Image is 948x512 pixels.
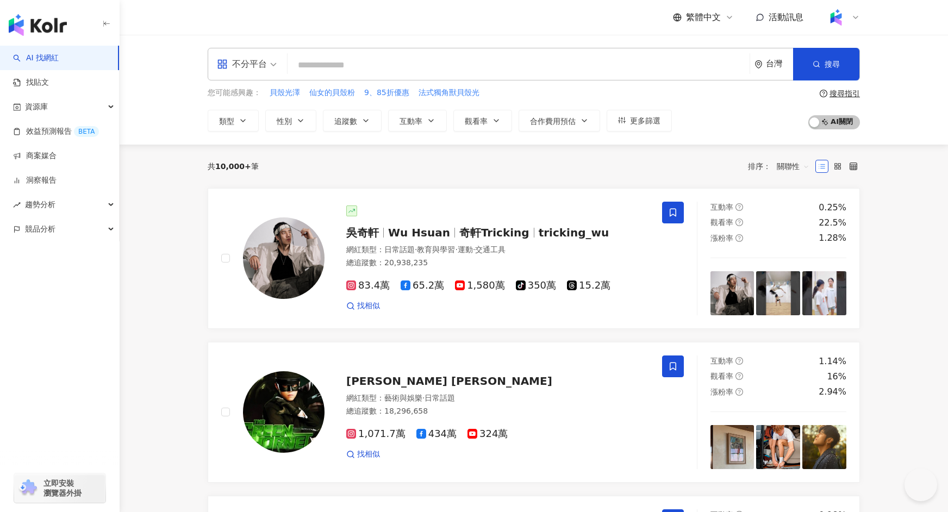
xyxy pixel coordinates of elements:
div: 0.25% [819,202,846,214]
span: 合作費用預估 [530,117,576,126]
img: post-image [710,271,754,315]
div: 1.14% [819,355,846,367]
button: 仙女的貝殼粉 [309,87,355,99]
span: 1,071.7萬 [346,428,406,440]
span: 漲粉率 [710,234,733,242]
span: question-circle [820,90,827,97]
a: 效益預測報告BETA [13,126,99,137]
a: 找相似 [346,449,380,460]
span: 繁體中文 [686,11,721,23]
span: 類型 [219,117,234,126]
span: 貝殼光澤 [270,88,300,98]
span: tricking_wu [539,226,609,239]
div: 台灣 [766,59,793,68]
a: 找相似 [346,301,380,311]
a: searchAI 找網紅 [13,53,59,64]
span: 互動率 [710,203,733,211]
div: 1.28% [819,232,846,244]
button: 互動率 [388,110,447,132]
span: Wu Hsuan [388,226,450,239]
span: rise [13,201,21,209]
button: 追蹤數 [323,110,382,132]
span: 9、85折優惠 [364,88,409,98]
div: 總追蹤數 ： 20,938,235 [346,258,649,269]
a: chrome extension立即安裝 瀏覽器外掛 [14,473,105,503]
span: · [473,245,475,254]
span: question-circle [735,372,743,380]
span: 15.2萬 [567,280,610,291]
span: 趨勢分析 [25,192,55,217]
span: 找相似 [357,301,380,311]
span: 資源庫 [25,95,48,119]
div: 總追蹤數 ： 18,296,658 [346,406,649,417]
button: 貝殼光澤 [269,87,301,99]
span: 法式獨角獸貝殼光 [419,88,479,98]
span: 65.2萬 [401,280,444,291]
span: 追蹤數 [334,117,357,126]
div: 排序： [748,158,815,175]
span: 藝術與娛樂 [384,394,422,402]
span: 觀看率 [710,218,733,227]
button: 性別 [265,110,316,132]
div: 搜尋指引 [829,89,860,98]
a: 洞察報告 [13,175,57,186]
span: 奇軒Tricking [459,226,529,239]
div: 網紅類型 ： [346,245,649,255]
span: question-circle [735,234,743,242]
button: 更多篩選 [607,110,672,132]
span: · [455,245,457,254]
span: 搜尋 [825,60,840,68]
span: 434萬 [416,428,457,440]
span: [PERSON_NAME] [PERSON_NAME] [346,374,552,388]
span: 您可能感興趣： [208,88,261,98]
span: 交通工具 [475,245,506,254]
div: 共 筆 [208,162,259,171]
span: 350萬 [516,280,556,291]
span: 性別 [277,117,292,126]
img: post-image [756,425,800,469]
span: 日常話題 [425,394,455,402]
button: 搜尋 [793,48,859,80]
img: chrome extension [17,479,39,497]
span: 吳奇軒 [346,226,379,239]
div: 16% [827,371,846,383]
span: 10,000+ [215,162,251,171]
span: question-circle [735,218,743,226]
img: logo [9,14,67,36]
img: post-image [756,271,800,315]
img: post-image [802,425,846,469]
span: · [415,245,417,254]
span: · [422,394,425,402]
span: 立即安裝 瀏覽器外掛 [43,478,82,498]
span: 活動訊息 [769,12,803,22]
span: 日常話題 [384,245,415,254]
button: 合作費用預估 [519,110,600,132]
div: 2.94% [819,386,846,398]
a: KOL Avatar[PERSON_NAME] [PERSON_NAME]網紅類型：藝術與娛樂·日常話題總追蹤數：18,296,6581,071.7萬434萬324萬找相似互動率question... [208,342,860,483]
span: 漲粉率 [710,388,733,396]
span: 觀看率 [710,372,733,380]
button: 法式獨角獸貝殼光 [418,87,480,99]
img: KOL Avatar [243,217,325,299]
span: 教育與學習 [417,245,455,254]
img: KOL Avatar [243,371,325,453]
span: appstore [217,59,228,70]
span: 互動率 [400,117,422,126]
span: 1,580萬 [455,280,505,291]
span: 83.4萬 [346,280,390,291]
button: 9、85折優惠 [364,87,410,99]
a: KOL Avatar吳奇軒Wu Hsuan奇軒Trickingtricking_wu網紅類型：日常話題·教育與學習·運動·交通工具總追蹤數：20,938,23583.4萬65.2萬1,580萬3... [208,188,860,329]
img: post-image [802,271,846,315]
a: 找貼文 [13,77,49,88]
a: 商案媒合 [13,151,57,161]
span: 關聯性 [777,158,809,175]
div: 22.5% [819,217,846,229]
span: 競品分析 [25,217,55,241]
div: 不分平台 [217,55,267,73]
span: environment [754,60,763,68]
div: 網紅類型 ： [346,393,649,404]
iframe: Help Scout Beacon - Open [905,469,937,501]
span: 觀看率 [465,117,488,126]
button: 類型 [208,110,259,132]
span: 運動 [458,245,473,254]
